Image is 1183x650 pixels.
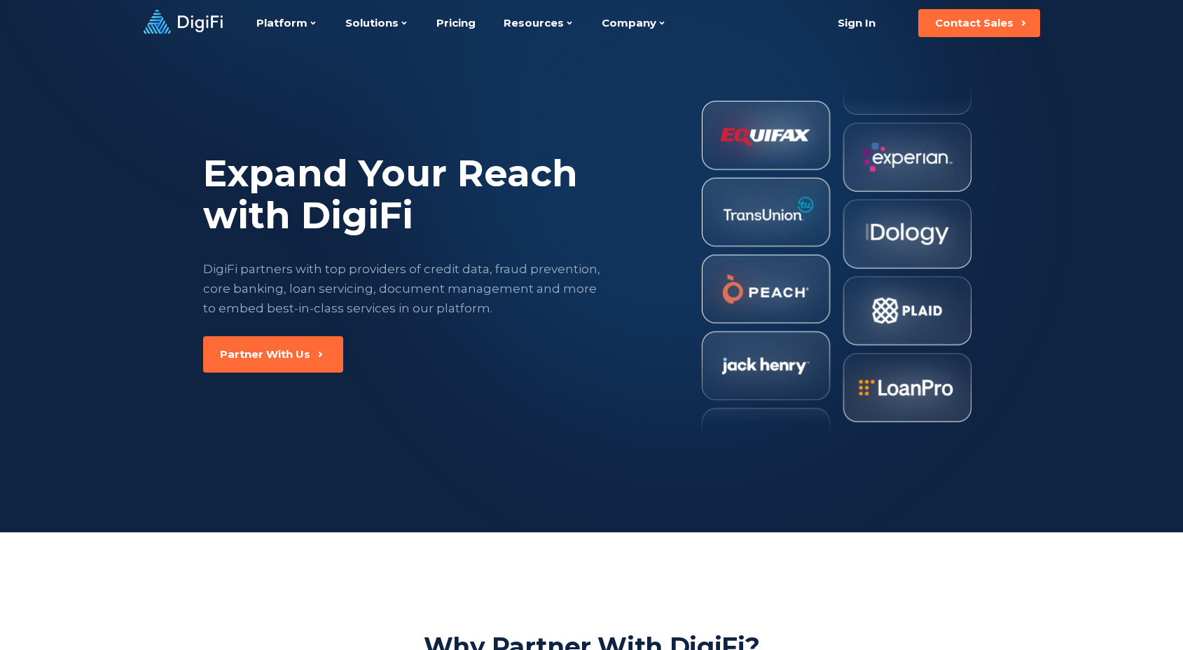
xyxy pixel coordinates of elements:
div: Expand Your Reach with DigiFi [203,153,600,237]
div: Partner With Us [220,347,310,361]
div: Contact Sales [935,16,1013,30]
div: DigiFi partners with top providers of credit data, fraud prevention, core banking, loan servicing... [203,259,601,318]
a: Sign In [821,9,893,37]
button: Contact Sales [918,9,1040,37]
button: Partner With Us [203,336,343,373]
